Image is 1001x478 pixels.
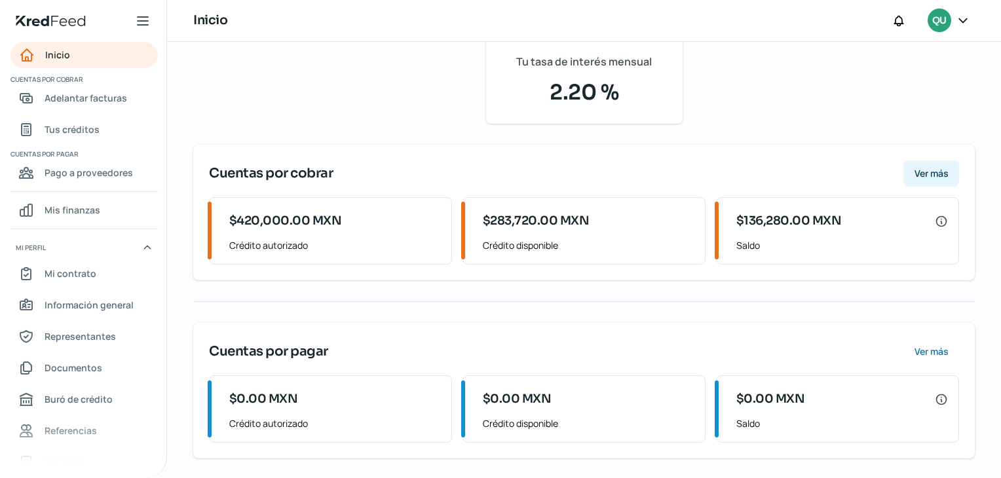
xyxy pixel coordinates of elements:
button: Ver más [903,160,959,187]
a: Buró de crédito [10,386,158,413]
span: Industria [45,454,85,470]
span: Cuentas por cobrar [10,73,156,85]
a: Inicio [10,42,158,68]
span: Pago a proveedores [45,164,133,181]
a: Información general [10,292,158,318]
a: Mi contrato [10,261,158,287]
span: Cuentas por cobrar [209,164,333,183]
a: Pago a proveedores [10,160,158,186]
a: Referencias [10,418,158,444]
span: Saldo [736,237,948,253]
span: Mis finanzas [45,202,100,218]
span: Referencias [45,422,97,439]
span: $283,720.00 MXN [483,212,590,230]
button: Ver más [903,339,959,365]
span: Inicio [45,46,70,63]
span: Tu tasa de interés mensual [516,52,652,71]
span: Ver más [915,347,949,356]
span: $136,280.00 MXN [736,212,842,230]
span: Buró de crédito [45,391,113,407]
a: Tus créditos [10,117,158,143]
span: Saldo [736,415,948,432]
span: 2.20 % [502,77,667,108]
a: Industria [10,449,158,475]
a: Mis finanzas [10,197,158,223]
a: Representantes [10,323,158,350]
span: Crédito autorizado [229,415,441,432]
span: Mi perfil [16,242,46,253]
span: Mi contrato [45,265,96,282]
h1: Inicio [193,11,227,30]
a: Documentos [10,355,158,381]
span: $0.00 MXN [229,390,298,408]
span: Ver más [915,169,949,178]
span: Información general [45,297,134,313]
span: Tus créditos [45,121,100,138]
span: Representantes [45,328,116,344]
span: Cuentas por pagar [209,342,328,361]
span: Crédito disponible [483,415,694,432]
span: Documentos [45,359,102,376]
a: Adelantar facturas [10,85,158,111]
span: $0.00 MXN [736,390,805,408]
span: Cuentas por pagar [10,148,156,160]
span: Crédito disponible [483,237,694,253]
span: Crédito autorizado [229,237,441,253]
span: $420,000.00 MXN [229,212,342,230]
span: $0.00 MXN [483,390,552,408]
span: QU [932,13,946,29]
span: Adelantar facturas [45,90,127,106]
